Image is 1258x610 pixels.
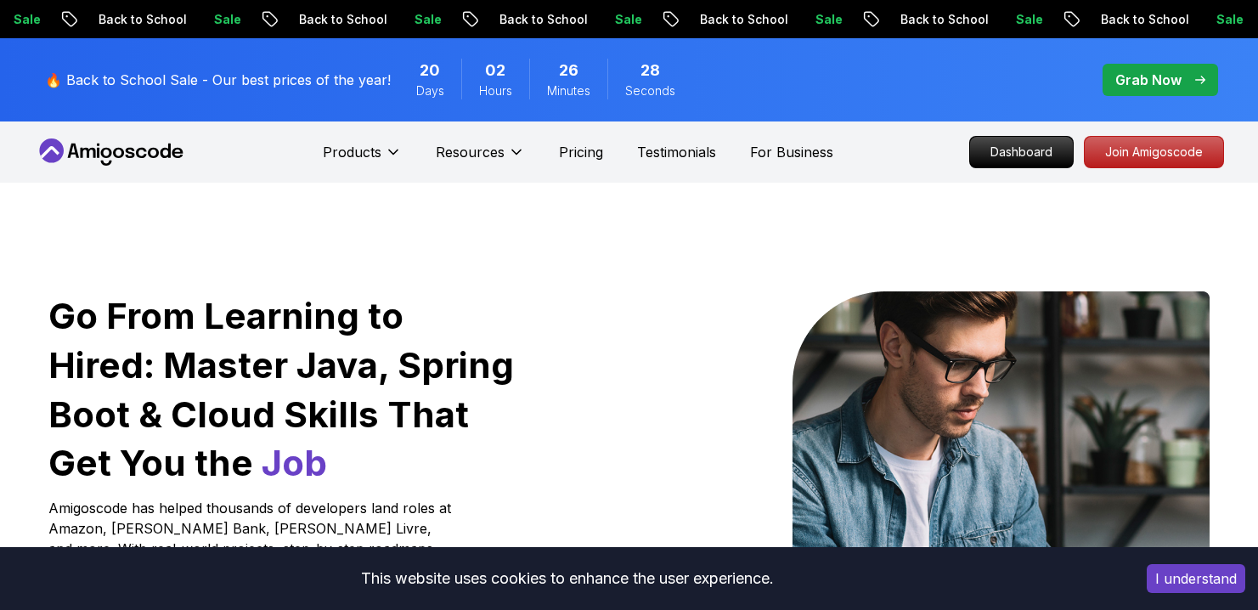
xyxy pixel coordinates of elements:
a: For Business [750,142,833,162]
p: Join Amigoscode [1085,137,1223,167]
a: Testimonials [637,142,716,162]
p: Back to School [871,11,986,28]
p: Products [323,142,381,162]
p: Sale [184,11,239,28]
span: 28 Seconds [640,59,660,82]
a: Join Amigoscode [1084,136,1224,168]
p: Sale [585,11,640,28]
h1: Go From Learning to Hired: Master Java, Spring Boot & Cloud Skills That Get You the [48,291,516,488]
span: Seconds [625,82,675,99]
span: Job [262,441,327,484]
span: 20 Days [420,59,440,82]
p: Sale [986,11,1041,28]
p: Back to School [470,11,585,28]
div: This website uses cookies to enhance the user experience. [13,560,1121,597]
p: Sale [786,11,840,28]
button: Accept cookies [1147,564,1245,593]
p: Sale [1187,11,1241,28]
p: Amigoscode has helped thousands of developers land roles at Amazon, [PERSON_NAME] Bank, [PERSON_N... [48,498,456,600]
span: 2 Hours [485,59,505,82]
p: Back to School [269,11,385,28]
p: Dashboard [970,137,1073,167]
span: 26 Minutes [559,59,578,82]
p: Back to School [69,11,184,28]
span: Minutes [547,82,590,99]
button: Resources [436,142,525,176]
a: Pricing [559,142,603,162]
p: 🔥 Back to School Sale - Our best prices of the year! [45,70,391,90]
p: Back to School [1071,11,1187,28]
button: Products [323,142,402,176]
span: Days [416,82,444,99]
p: Back to School [670,11,786,28]
p: Resources [436,142,505,162]
p: Sale [385,11,439,28]
a: Dashboard [969,136,1074,168]
p: Grab Now [1115,70,1182,90]
span: Hours [479,82,512,99]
